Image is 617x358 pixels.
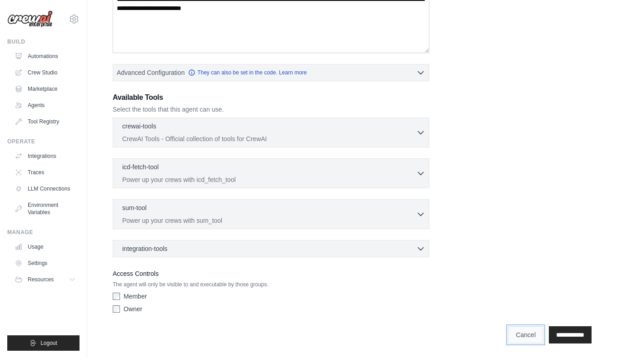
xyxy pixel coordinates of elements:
p: Power up your crews with sum_tool [122,216,416,225]
button: Advanced Configuration They can also be set in the code. Learn more [113,64,429,81]
a: Crew Studio [11,65,80,80]
span: Advanced Configuration [117,68,184,77]
span: integration-tools [122,244,168,253]
p: Select the tools that this agent can use. [113,105,429,114]
label: Access Controls [113,268,429,279]
h3: Available Tools [113,92,429,103]
div: Manage [7,229,80,236]
button: crewai-tools CrewAI Tools - Official collection of tools for CrewAI [117,122,425,143]
button: Resources [11,272,80,287]
a: LLM Connections [11,181,80,196]
p: CrewAI Tools - Official collection of tools for CrewAI [122,134,416,143]
span: Logout [40,339,57,347]
label: Owner [124,304,142,314]
label: Member [124,292,147,301]
p: Power up your crews with icd_fetch_tool [122,175,416,184]
button: integration-tools [117,244,425,253]
a: Tool Registry [11,114,80,129]
a: Cancel [508,326,543,343]
a: Marketplace [11,82,80,96]
div: Operate [7,138,80,145]
a: Automations [11,49,80,64]
img: Logo [7,10,53,28]
p: sum-tool [122,203,147,212]
a: Integrations [11,149,80,163]
div: Build [7,38,80,45]
p: icd-fetch-tool [122,162,159,172]
a: Settings [11,256,80,270]
a: Agents [11,98,80,113]
button: icd-fetch-tool Power up your crews with icd_fetch_tool [117,162,425,184]
p: The agent will only be visible to and executable by those groups. [113,281,429,288]
p: crewai-tools [122,122,156,131]
button: Logout [7,335,80,351]
button: sum-tool Power up your crews with sum_tool [117,203,425,225]
a: Traces [11,165,80,180]
a: Usage [11,240,80,254]
a: They can also be set in the code. Learn more [188,69,307,76]
span: Resources [28,276,54,283]
a: Environment Variables [11,198,80,220]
